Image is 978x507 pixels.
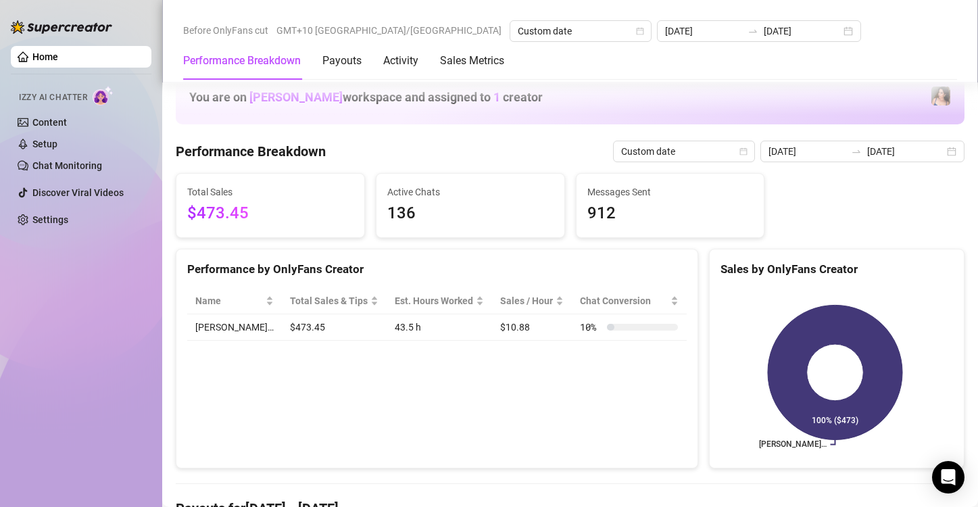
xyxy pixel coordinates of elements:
input: Start date [768,144,846,159]
span: swap-right [748,26,758,37]
td: [PERSON_NAME]… [187,314,282,341]
a: Home [32,51,58,62]
span: [PERSON_NAME] [249,90,343,104]
div: Performance Breakdown [183,53,301,69]
div: Activity [383,53,418,69]
div: Sales Metrics [440,53,504,69]
span: Chat Conversion [580,293,667,308]
span: to [851,146,862,157]
span: Sales / Hour [500,293,553,308]
div: Sales by OnlyFans Creator [720,260,953,279]
th: Chat Conversion [572,288,686,314]
span: Izzy AI Chatter [19,91,87,104]
h1: You are on workspace and assigned to creator [189,90,543,105]
a: Discover Viral Videos [32,187,124,198]
span: 912 [587,201,754,226]
span: Total Sales & Tips [290,293,368,308]
img: Lauren [931,87,950,105]
th: Sales / Hour [492,288,572,314]
span: 10 % [580,320,602,335]
input: End date [867,144,944,159]
h4: Performance Breakdown [176,142,326,161]
div: Est. Hours Worked [395,293,473,308]
input: Start date [665,24,742,39]
th: Name [187,288,282,314]
span: Active Chats [387,185,554,199]
span: 136 [387,201,554,226]
span: calendar [636,27,644,35]
div: Open Intercom Messenger [932,461,964,493]
span: Total Sales [187,185,353,199]
span: 1 [493,90,500,104]
span: Messages Sent [587,185,754,199]
span: Custom date [621,141,747,162]
a: Content [32,117,67,128]
span: to [748,26,758,37]
a: Chat Monitoring [32,160,102,171]
th: Total Sales & Tips [282,288,387,314]
span: Name [195,293,263,308]
span: swap-right [851,146,862,157]
a: Setup [32,139,57,149]
td: $10.88 [492,314,572,341]
a: Settings [32,214,68,225]
img: logo-BBDzfeDw.svg [11,20,112,34]
div: Payouts [322,53,362,69]
span: $473.45 [187,201,353,226]
span: Before OnlyFans cut [183,20,268,41]
span: Custom date [518,21,643,41]
td: $473.45 [282,314,387,341]
span: calendar [739,147,748,155]
img: AI Chatter [93,86,114,105]
td: 43.5 h [387,314,492,341]
span: GMT+10 [GEOGRAPHIC_DATA]/[GEOGRAPHIC_DATA] [276,20,502,41]
div: Performance by OnlyFans Creator [187,260,687,279]
text: [PERSON_NAME]… [758,440,826,450]
input: End date [764,24,841,39]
